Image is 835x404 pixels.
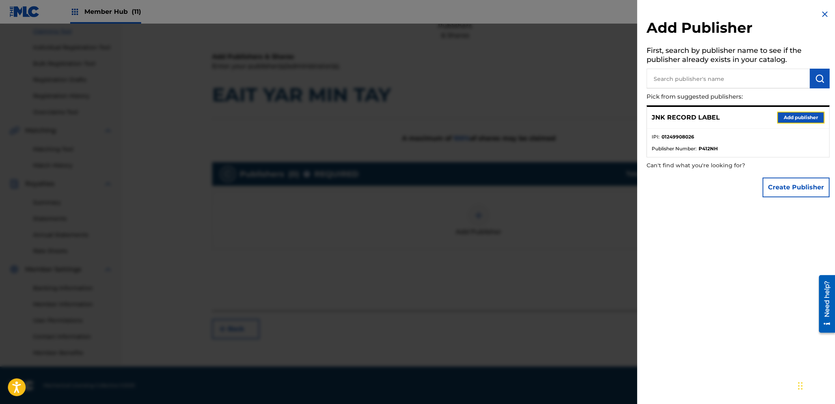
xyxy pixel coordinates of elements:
[798,374,803,398] div: Drag
[813,272,835,336] iframe: Resource Center
[777,112,824,123] button: Add publisher
[84,7,141,16] span: Member Hub
[647,19,829,39] h2: Add Publisher
[647,69,810,88] input: Search publisher's name
[132,8,141,15] span: (11)
[815,74,824,83] img: Search Works
[699,145,718,152] strong: P412NH
[647,44,829,69] h5: First, search by publisher name to see if the publisher already exists in your catalog.
[796,366,835,404] iframe: Chat Widget
[647,88,785,105] p: Pick from suggested publishers:
[9,6,40,17] img: MLC Logo
[652,145,697,152] span: Publisher Number :
[70,7,80,17] img: Top Rightsholders
[652,113,720,122] p: JNK RECORD LABEL
[762,178,829,197] button: Create Publisher
[647,157,785,174] p: Can't find what you're looking for?
[652,133,660,140] span: IPI :
[662,133,694,140] strong: 01249908026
